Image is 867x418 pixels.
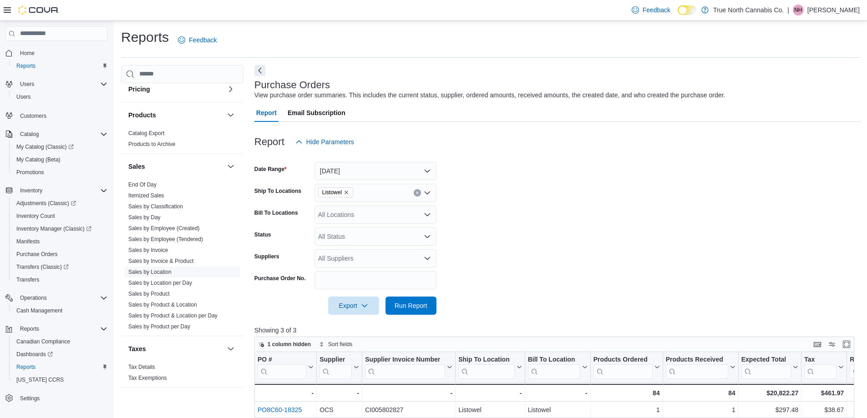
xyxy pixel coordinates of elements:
a: Tax Exemptions [128,375,167,381]
a: Sales by Location [128,269,172,275]
button: Remove Listowel from selection in this group [344,190,349,195]
span: Catalog [16,129,107,140]
a: Catalog Export [128,130,164,136]
a: Sales by Product [128,291,170,297]
a: Dashboards [9,348,111,361]
span: Inventory [16,185,107,196]
button: Reports [16,323,43,334]
button: Open list of options [424,233,431,240]
button: Open list of options [424,211,431,218]
a: Users [13,91,34,102]
div: Products Received [665,356,728,379]
button: Sort fields [315,339,356,350]
span: My Catalog (Beta) [13,154,107,165]
span: Promotions [16,169,44,176]
span: Customers [20,112,46,120]
span: Sort fields [328,341,352,348]
label: Status [254,231,271,238]
div: PO # URL [258,356,306,379]
button: Products Ordered [593,356,659,379]
span: Operations [16,292,107,303]
span: Transfers [16,276,39,283]
div: Taxes [121,362,243,387]
div: Products Ordered [593,356,652,379]
span: Sales by Location per Day [128,279,192,287]
a: Manifests [13,236,43,247]
h1: Reports [121,28,169,46]
span: Sales by Invoice [128,247,168,254]
a: Reports [13,362,39,373]
div: Listowel [458,404,522,415]
button: Products [225,110,236,121]
a: Promotions [13,167,48,178]
span: Transfers (Classic) [16,263,69,271]
a: Cash Management [13,305,66,316]
button: Taxes [128,344,223,353]
span: Canadian Compliance [13,336,107,347]
span: [US_STATE] CCRS [16,376,64,383]
a: Inventory Manager (Classic) [13,223,95,234]
span: Run Report [395,301,427,310]
div: 1 [593,404,659,415]
div: Products [121,128,243,153]
span: Sales by Product per Day [128,323,190,330]
a: Feedback [174,31,220,49]
a: My Catalog (Classic) [9,141,111,153]
span: Customers [16,110,107,121]
a: Inventory Count [13,211,59,222]
button: Users [16,79,38,90]
a: Feedback [628,1,674,19]
a: Settings [16,393,43,404]
button: Transfers [9,273,111,286]
button: Enter fullscreen [841,339,852,350]
div: Nathan Hallman [793,5,804,15]
span: End Of Day [128,181,157,188]
button: Cash Management [9,304,111,317]
div: - [458,388,522,398]
a: Sales by Invoice [128,247,168,253]
div: $20,822.27 [741,388,799,398]
a: Sales by Invoice & Product [128,258,193,264]
a: Dashboards [13,349,56,360]
div: View purchase order summaries. This includes the current status, supplier, ordered amounts, recei... [254,91,725,100]
span: Listowel [318,187,353,197]
a: Sales by Day [128,214,161,221]
button: Pricing [225,84,236,95]
span: Reports [16,323,107,334]
div: PO # [258,356,306,364]
a: My Catalog (Classic) [13,141,77,152]
button: Supplier Invoice Number [365,356,452,379]
div: - [527,388,587,398]
h3: Pricing [128,85,150,94]
span: Export [334,297,374,315]
button: Export [328,297,379,315]
span: Feedback [189,35,217,45]
a: Sales by Classification [128,203,183,210]
span: Cash Management [13,305,107,316]
span: Users [20,81,34,88]
div: 84 [665,388,735,398]
h3: Taxes [128,344,146,353]
a: My Catalog (Beta) [13,154,64,165]
span: NH [794,5,802,15]
nav: Complex example [5,43,107,415]
div: Ship To Location [458,356,515,379]
button: Open list of options [424,255,431,262]
span: Manifests [16,238,40,245]
span: Manifests [13,236,107,247]
button: Hide Parameters [292,133,358,151]
div: Expected Total [741,356,791,379]
span: Itemized Sales [128,192,164,199]
button: Bill To Location [527,356,587,379]
span: Tax Details [128,363,155,371]
a: Inventory Manager (Classic) [9,222,111,235]
button: Customers [2,109,111,122]
div: - [257,388,314,398]
button: Reports [2,322,111,335]
img: Cova [18,5,59,15]
div: Supplier [319,356,352,364]
span: Settings [20,395,40,402]
button: Settings [2,392,111,405]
